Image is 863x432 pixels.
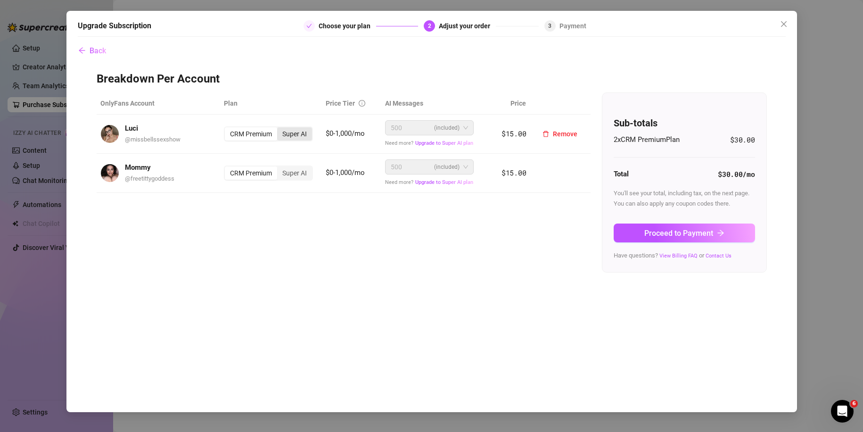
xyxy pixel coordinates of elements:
[391,160,402,174] span: 500
[224,166,313,181] div: segmented control
[831,400,854,423] iframe: Intercom live chat
[501,129,526,138] span: $15.00
[434,121,460,135] span: (included)
[391,121,402,135] span: 500
[225,127,277,141] div: CRM Premium
[559,20,586,32] div: Payment
[730,134,755,146] span: $30.00
[97,72,767,87] h3: Breakdown Per Account
[776,20,791,28] span: Close
[780,20,788,28] span: close
[706,253,731,259] a: Contact Us
[415,140,473,146] span: Upgrade to Super AI plan
[553,130,577,138] span: Remove
[501,168,526,177] span: $15.00
[277,166,312,180] div: Super AI
[614,116,755,130] h4: Sub-totals
[614,252,731,259] span: Have questions? or
[644,229,713,238] span: Proceed to Payment
[548,23,551,29] span: 3
[225,166,277,180] div: CRM Premium
[415,140,474,147] button: Upgrade to Super AI plan
[277,127,312,141] div: Super AI
[542,131,549,137] span: delete
[718,169,755,179] strong: $30.00 /mo
[90,46,106,55] span: Back
[78,42,107,60] button: Back
[78,20,151,32] h5: Upgrade Subscription
[614,134,680,146] span: 2 x CRM Premium Plan
[614,224,755,242] button: Proceed to Paymentarrow-right
[717,229,724,237] span: arrow-right
[125,124,138,133] strong: Luci
[415,179,473,185] span: Upgrade to Super AI plan
[101,164,119,182] img: avatar.jpg
[381,92,480,115] th: AI Messages
[850,400,858,407] span: 6
[614,190,749,207] span: You'll see your total, including tax, on the next page. You can also apply any coupon codes there.
[224,126,313,141] div: segmented control
[415,179,474,186] button: Upgrade to Super AI plan
[319,20,376,32] div: Choose your plan
[125,175,174,182] span: @ freetittygoddess
[614,170,629,178] strong: Total
[220,92,321,115] th: Plan
[535,126,585,141] button: Remove
[97,92,221,115] th: OnlyFans Account
[125,163,151,172] strong: Mommy
[101,125,119,143] img: avatar.jpg
[385,140,474,146] span: Need more?
[385,179,474,185] span: Need more?
[480,92,530,115] th: Price
[439,20,496,32] div: Adjust your order
[359,100,365,107] span: info-circle
[434,160,460,174] span: (included)
[326,168,365,177] span: $0-1,000/mo
[125,136,181,143] span: @ missbellssexshow
[326,129,365,138] span: $0-1,000/mo
[428,23,431,29] span: 2
[78,47,86,54] span: arrow-left
[659,253,698,259] a: View Billing FAQ
[326,100,355,107] span: Price Tier
[306,23,312,29] span: check
[776,17,791,32] button: Close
